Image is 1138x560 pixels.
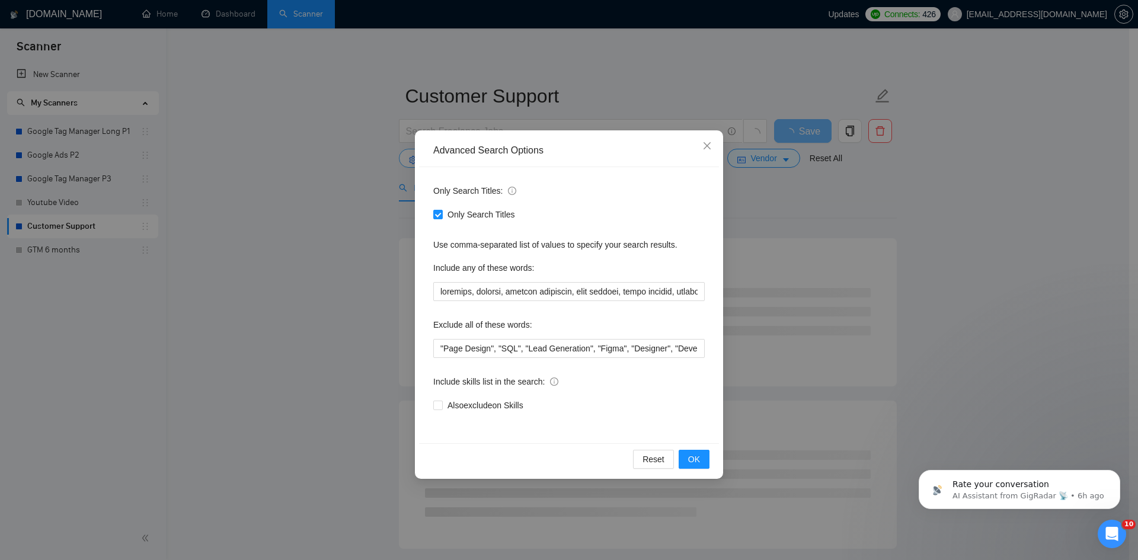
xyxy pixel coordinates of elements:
span: Only Search Titles: [433,184,516,197]
span: Only Search Titles [443,208,520,221]
button: Close [691,130,723,162]
button: Reset [633,450,674,469]
span: OK [688,453,700,466]
span: info-circle [550,377,558,386]
div: Use comma-separated list of values to specify your search results. [433,238,705,251]
span: Also exclude on Skills [443,399,528,412]
button: OK [679,450,709,469]
div: Advanced Search Options [433,144,705,157]
span: Include skills list in the search: [433,375,558,388]
iframe: Intercom notifications message [901,445,1138,528]
label: Include any of these words: [433,258,534,277]
span: 10 [1122,520,1136,529]
iframe: Intercom live chat [1098,520,1126,548]
label: Exclude all of these words: [433,315,532,334]
span: close [702,141,712,151]
span: Reset [642,453,664,466]
span: info-circle [508,187,516,195]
